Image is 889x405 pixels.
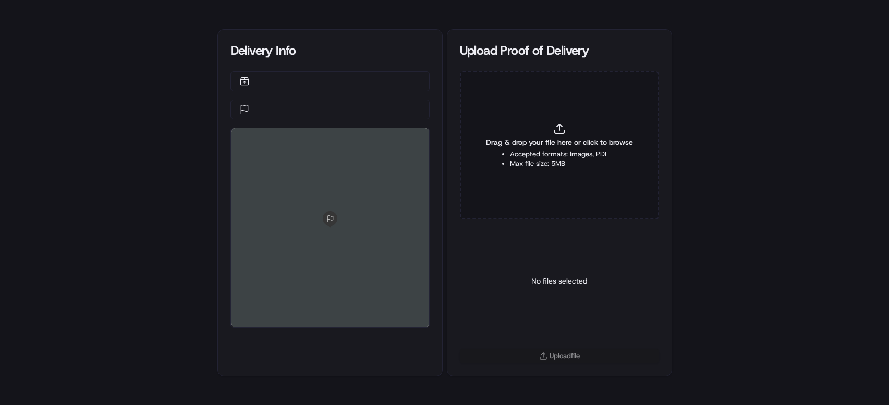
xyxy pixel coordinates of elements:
[510,159,608,168] li: Max file size: 5MB
[231,128,429,327] div: 0
[486,137,633,148] span: Drag & drop your file here or click to browse
[230,42,430,59] div: Delivery Info
[460,42,659,59] div: Upload Proof of Delivery
[510,150,608,159] li: Accepted formats: Images, PDF
[531,276,587,286] p: No files selected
